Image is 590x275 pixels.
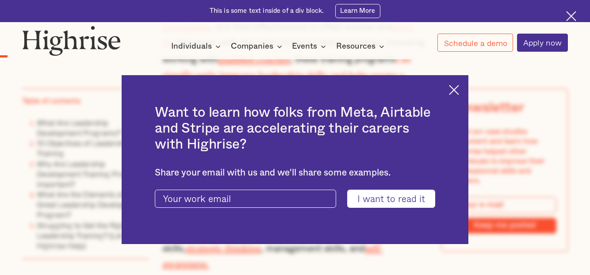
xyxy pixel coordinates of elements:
a: Learn More [335,4,381,18]
div: Individuals [171,41,212,52]
div: Companies [231,41,273,52]
img: Cross icon [566,11,576,21]
a: Schedule a demo [437,34,513,52]
h2: Want to learn how folks from Meta, Airtable and Stripe are accelerating their careers with Highrise? [155,105,435,153]
input: I want to read it [347,190,435,208]
div: Share your email with us and we'll share some examples. [155,168,435,179]
div: Individuals [171,41,223,52]
div: Events [292,41,317,52]
a: Apply now [517,34,568,52]
div: This is some text inside of a div block. [210,7,324,15]
div: Companies [231,41,285,52]
img: Cross icon [449,85,459,95]
img: Highrise logo [22,26,121,55]
div: Resources [336,41,387,52]
div: Events [292,41,329,52]
form: current-ascender-blog-article-modal-form [155,190,435,208]
input: Your work email [155,190,336,208]
div: Resources [336,41,375,52]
